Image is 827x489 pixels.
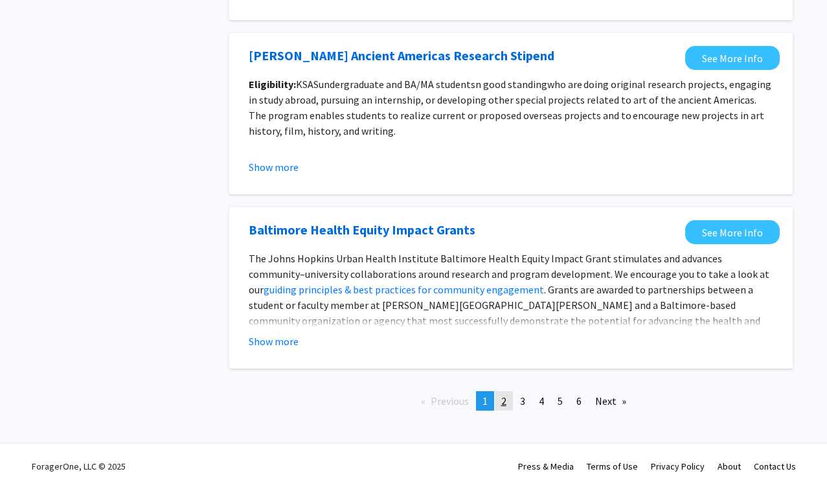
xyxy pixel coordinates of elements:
[685,46,780,70] a: Opens in a new tab
[249,76,773,139] p: KSAS n good standing
[249,220,475,240] a: Opens in a new tab
[651,461,705,472] a: Privacy Policy
[249,159,299,175] button: Show more
[249,334,299,349] button: Show more
[587,461,638,472] a: Terms of Use
[249,78,296,91] strong: Eligibility:
[431,394,469,407] span: Previous
[32,444,126,489] div: ForagerOne, LLC © 2025
[319,78,475,91] span: undergraduate and BA/MA students
[589,391,633,411] a: Next page
[518,461,574,472] a: Press & Media
[264,283,544,296] a: guiding principles & best practices for community engagement
[718,461,741,472] a: About
[249,46,554,65] a: Opens in a new tab
[10,431,55,479] iframe: Chat
[501,394,506,407] span: 2
[558,394,563,407] span: 5
[229,391,793,411] ul: Pagination
[520,394,525,407] span: 3
[754,461,796,472] a: Contact Us
[576,394,582,407] span: 6
[539,394,544,407] span: 4
[249,252,769,296] span: The Johns Hopkins Urban Health Institute Baltimore Health Equity Impact Grant stimulates and adva...
[685,220,780,244] a: Opens in a new tab
[482,394,488,407] span: 1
